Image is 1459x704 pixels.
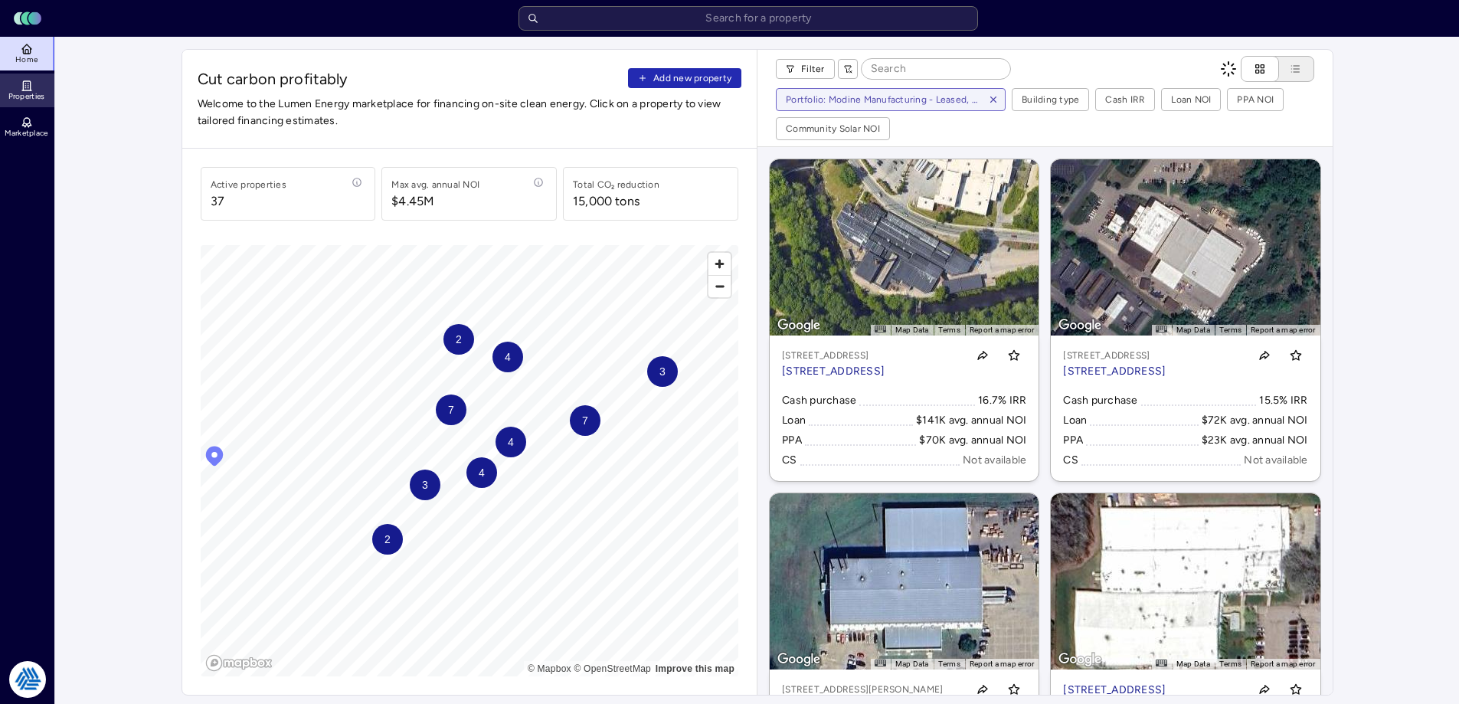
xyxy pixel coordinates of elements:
div: Loan [1063,412,1087,429]
div: PPA NOI [1237,92,1274,107]
a: OpenStreetMap [574,663,651,674]
button: Zoom out [708,275,731,297]
div: Active properties [211,177,286,192]
div: Map marker [436,395,466,425]
div: Map marker [570,405,600,436]
span: Cut carbon profitably [198,68,623,90]
span: 2 [384,531,390,548]
button: Toggle favorite [1284,343,1308,368]
div: $72K avg. annual NOI [1202,412,1308,429]
span: 4 [504,349,510,365]
p: [STREET_ADDRESS] [782,348,885,363]
img: Tradition Energy [9,661,46,698]
div: Max avg. annual NOI [391,177,479,192]
span: Filter [801,61,825,77]
button: Building type [1012,89,1088,110]
div: PPA [782,432,802,449]
button: Toggle favorite [1002,677,1026,702]
span: Properties [8,92,45,101]
button: Filter [776,59,835,79]
span: 3 [421,476,427,493]
button: Portfolio: Modine Manufacturing - Leased, Modine Manufacturing - Owned [777,89,982,110]
p: [STREET_ADDRESS] [782,363,885,380]
span: Home [15,55,38,64]
div: Total CO₂ reduction [573,177,659,192]
div: Map marker [496,427,526,457]
span: Add new property [653,70,731,86]
div: Cash purchase [782,392,856,409]
span: 4 [507,434,513,450]
div: Map marker [372,524,403,555]
p: [STREET_ADDRESS] [1063,682,1166,699]
span: $4.45M [391,192,479,211]
span: 7 [581,412,587,429]
span: Zoom out [708,276,731,297]
a: Map feedback [656,663,734,674]
div: CS [782,452,797,469]
button: Zoom in [708,253,731,275]
div: Portfolio: Modine Manufacturing - Leased, Modine Manufacturing - Owned [786,92,979,107]
div: Not available [1244,452,1307,469]
button: PPA NOI [1228,89,1283,110]
button: Cash IRR [1096,89,1154,110]
div: 15.5% IRR [1259,392,1307,409]
span: 2 [455,331,461,348]
span: 3 [659,363,665,380]
button: Toggle favorite [1002,343,1026,368]
div: Building type [1022,92,1079,107]
div: $70K avg. annual NOI [919,432,1026,449]
button: Community Solar NOI [777,118,889,139]
div: Map marker [410,470,440,500]
div: CS [1063,452,1078,469]
span: 37 [211,192,286,211]
div: PPA [1063,432,1083,449]
p: [STREET_ADDRESS] [1063,348,1166,363]
button: Loan NOI [1162,89,1220,110]
canvas: Map [201,245,739,676]
a: Mapbox [528,663,571,674]
a: Map[STREET_ADDRESS][STREET_ADDRESS]Toggle favoriteCash purchase16.7% IRRLoan$141K avg. annual NOI... [770,159,1039,481]
div: Loan NOI [1171,92,1211,107]
div: $23K avg. annual NOI [1202,432,1308,449]
span: 7 [447,401,453,418]
button: Add new property [628,68,741,88]
div: Cash purchase [1063,392,1137,409]
a: Mapbox logo [205,654,273,672]
span: Marketplace [5,129,47,138]
div: Map marker [466,457,497,488]
div: Map marker [203,444,226,472]
input: Search [862,59,1010,79]
button: List view [1264,56,1314,82]
button: Cards view [1241,56,1279,82]
div: 16.7% IRR [978,392,1026,409]
div: Not available [963,452,1026,469]
div: Loan [782,412,806,429]
a: Map[STREET_ADDRESS][STREET_ADDRESS]Toggle favoriteCash purchase15.5% IRRLoan$72K avg. annual NOIP... [1051,159,1320,481]
span: 4 [478,464,484,481]
div: 15,000 tons [573,192,640,211]
div: Map marker [647,356,678,387]
div: Map marker [443,324,474,355]
div: Community Solar NOI [786,121,880,136]
p: [STREET_ADDRESS] [1063,363,1166,380]
div: Map marker [492,342,523,372]
div: Cash IRR [1105,92,1145,107]
p: [STREET_ADDRESS][PERSON_NAME] [782,682,960,697]
div: $141K avg. annual NOI [916,412,1026,429]
button: Toggle favorite [1284,677,1308,702]
span: Welcome to the Lumen Energy marketplace for financing on-site clean energy. Click on a property t... [198,96,742,129]
input: Search for a property [519,6,978,31]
